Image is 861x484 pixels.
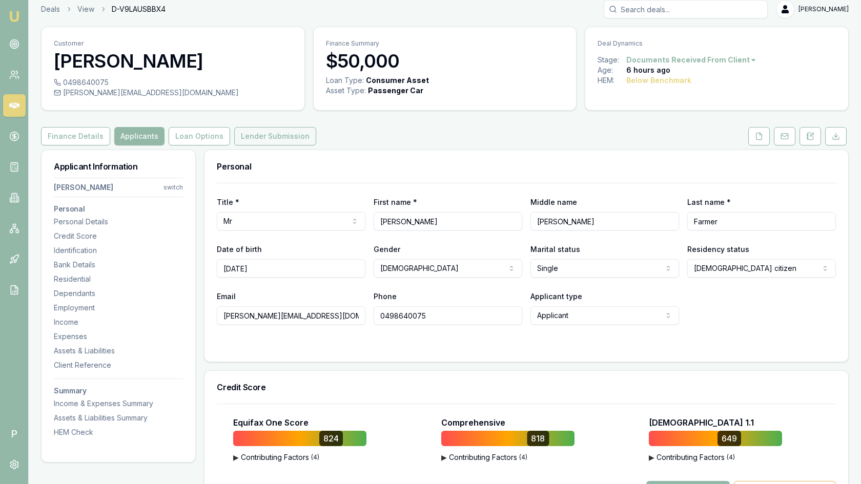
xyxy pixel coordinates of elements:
[41,127,110,145] button: Finance Details
[54,398,183,409] div: Income & Expenses Summary
[41,4,166,14] nav: breadcrumb
[217,383,836,391] h3: Credit Score
[54,88,292,98] div: [PERSON_NAME][EMAIL_ADDRESS][DOMAIN_NAME]
[326,86,366,96] div: Asset Type :
[366,75,429,86] div: Consumer Asset
[374,198,417,206] label: First name *
[217,162,836,171] h3: Personal
[441,416,505,429] p: Comprehensive
[234,127,316,145] button: Lender Submission
[519,453,527,461] span: ( 4 )
[114,127,165,145] button: Applicants
[319,431,343,446] div: 824
[54,317,183,327] div: Income
[217,245,262,254] label: Date of birth
[598,65,626,75] div: Age:
[112,4,166,14] span: D-V9LAUSBBX4
[54,77,292,88] div: 0498640075
[54,51,292,71] h3: [PERSON_NAME]
[649,452,654,462] span: ▶
[167,127,232,145] a: Loan Options
[649,416,754,429] p: [DEMOGRAPHIC_DATA] 1.1
[598,75,626,86] div: HEM:
[374,245,400,254] label: Gender
[368,86,423,96] div: Passenger Car
[626,65,670,75] div: 6 hours ago
[374,306,522,325] input: 0431 234 567
[687,245,749,254] label: Residency status
[326,39,564,48] p: Finance Summary
[54,245,183,256] div: Identification
[649,452,782,462] button: ▶Contributing Factors(4)
[326,51,564,71] h3: $50,000
[54,303,183,313] div: Employment
[54,413,183,423] div: Assets & Liabilities Summary
[54,288,183,299] div: Dependants
[169,127,230,145] button: Loan Options
[233,416,309,429] p: Equifax One Score
[54,182,113,193] div: [PERSON_NAME]
[54,360,183,370] div: Client Reference
[598,55,626,65] div: Stage:
[41,127,112,145] a: Finance Details
[54,346,183,356] div: Assets & Liabilities
[3,423,26,445] span: P
[598,39,836,48] p: Deal Dynamics
[374,292,397,301] label: Phone
[54,387,183,394] h3: Summary
[54,274,183,284] div: Residential
[530,292,582,301] label: Applicant type
[311,453,319,461] span: ( 4 )
[798,5,849,13] span: [PERSON_NAME]
[77,4,94,14] a: View
[8,10,20,23] img: emu-icon-u.png
[727,453,735,461] span: ( 4 )
[530,245,580,254] label: Marital status
[54,427,183,437] div: HEM Check
[441,452,575,462] button: ▶Contributing Factors(4)
[54,217,183,227] div: Personal Details
[687,198,731,206] label: Last name *
[626,75,691,86] div: Below Benchmark
[217,198,239,206] label: Title *
[112,127,167,145] a: Applicants
[163,183,183,192] div: switch
[54,205,183,213] h3: Personal
[41,4,60,14] a: Deals
[54,39,292,48] p: Customer
[626,55,757,65] button: Documents Received From Client
[54,231,183,241] div: Credit Score
[232,127,318,145] a: Lender Submission
[217,292,236,301] label: Email
[527,431,549,446] div: 818
[54,331,183,342] div: Expenses
[530,198,577,206] label: Middle name
[441,452,447,462] span: ▶
[233,452,366,462] button: ▶Contributing Factors(4)
[326,75,364,86] div: Loan Type:
[217,259,365,278] input: DD/MM/YYYY
[717,431,741,446] div: 649
[54,260,183,270] div: Bank Details
[233,452,239,462] span: ▶
[54,162,183,171] h3: Applicant Information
